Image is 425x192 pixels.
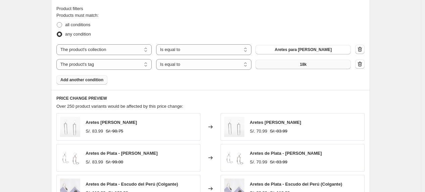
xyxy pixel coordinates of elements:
[275,47,332,52] span: Aretes para [PERSON_NAME]
[106,159,123,164] span: S/. 99.00
[56,75,107,85] button: Add another condition
[56,13,99,18] span: Products must match:
[60,148,80,168] img: aretes_de_mujer_plata_fina_ramona_01_80x.png
[270,129,287,134] span: S/. 83.99
[250,182,342,187] span: Aretes de Plata - Escudo del Perú (Colgante)
[224,117,244,137] img: MG_9985-cuadrado_80x.jpg
[86,159,103,164] span: S/. 83.99
[250,129,267,134] span: S/. 70.99
[250,151,322,156] span: Aretes de Plata - [PERSON_NAME]
[255,45,351,54] button: Aretes para ella
[255,60,351,69] button: 18k
[56,104,183,109] span: Over 250 product variants would be affected by this price change:
[270,159,287,164] span: S/. 83.99
[65,22,90,27] span: all conditions
[60,77,103,83] span: Add another condition
[86,151,158,156] span: Aretes de Plata - [PERSON_NAME]
[224,148,244,168] img: aretes_de_mujer_plata_fina_ramona_01_80x.png
[106,129,123,134] span: S/. 98.75
[56,96,365,101] h6: PRICE CHANGE PREVIEW
[86,129,103,134] span: S/. 83.99
[250,159,267,164] span: S/. 70.99
[86,120,137,125] span: Aretes [PERSON_NAME]
[250,120,301,125] span: Aretes [PERSON_NAME]
[86,182,178,187] span: Aretes de Plata - Escudo del Perú (Colgante)
[65,32,91,37] span: any condition
[300,62,306,67] span: 18k
[56,5,365,12] div: Product filters
[60,117,80,137] img: MG_9985-cuadrado_80x.jpg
